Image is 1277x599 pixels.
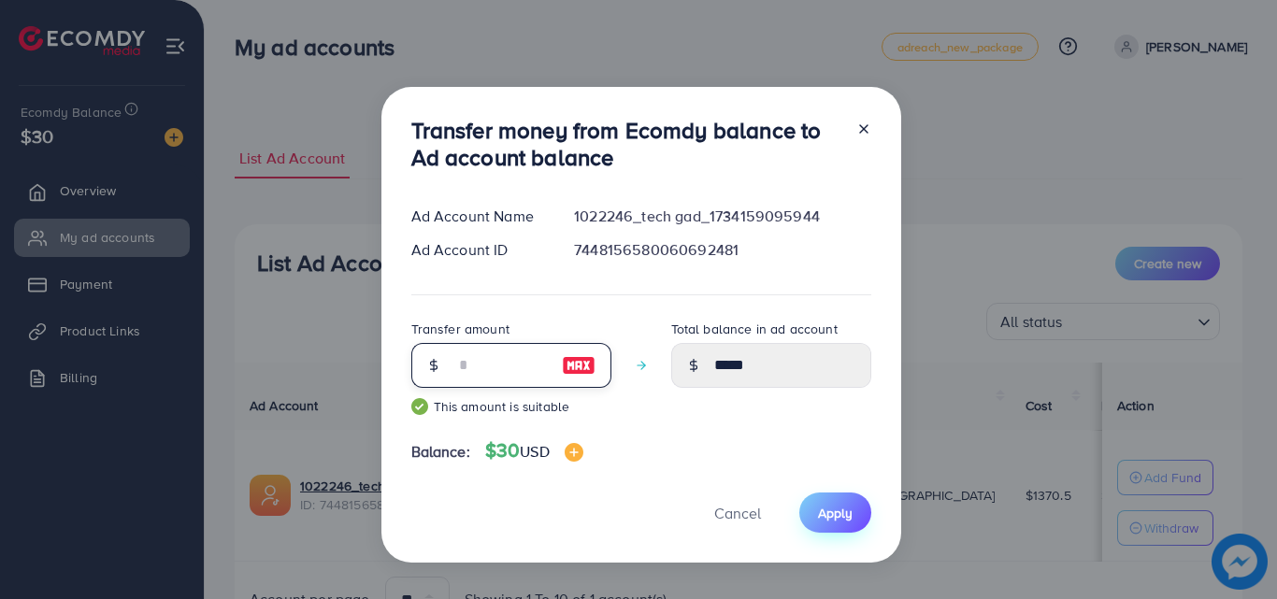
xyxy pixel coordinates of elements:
[714,503,761,523] span: Cancel
[411,320,509,338] label: Transfer amount
[671,320,838,338] label: Total balance in ad account
[411,117,841,171] h3: Transfer money from Ecomdy balance to Ad account balance
[562,354,595,377] img: image
[559,239,885,261] div: 7448156580060692481
[520,441,549,462] span: USD
[799,492,871,533] button: Apply
[411,441,470,463] span: Balance:
[559,206,885,227] div: 1022246_tech gad_1734159095944
[818,504,853,522] span: Apply
[396,239,560,261] div: Ad Account ID
[396,206,560,227] div: Ad Account Name
[485,439,583,463] h4: $30
[691,492,784,533] button: Cancel
[411,397,611,416] small: This amount is suitable
[411,398,428,415] img: guide
[565,443,583,462] img: image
